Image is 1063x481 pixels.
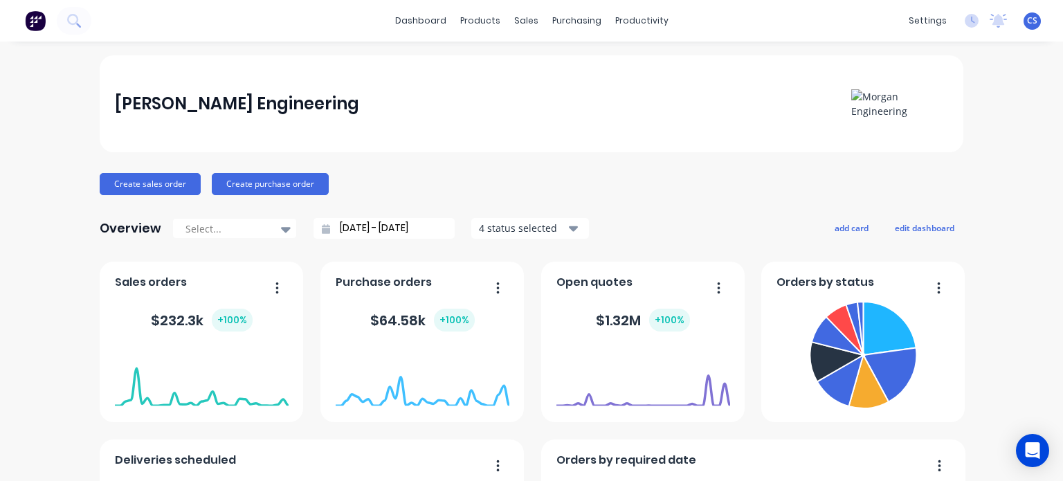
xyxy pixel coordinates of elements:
div: + 100 % [649,309,690,332]
span: Sales orders [115,274,187,291]
button: add card [826,219,878,237]
span: CS [1027,15,1037,27]
div: settings [902,10,954,31]
a: dashboard [388,10,453,31]
div: sales [507,10,545,31]
div: Overview [100,215,161,242]
button: edit dashboard [886,219,963,237]
span: Open quotes [556,274,633,291]
div: 4 status selected [479,221,566,235]
div: $ 232.3k [151,309,253,332]
div: + 100 % [434,309,475,332]
div: products [453,10,507,31]
img: Factory [25,10,46,31]
img: Morgan Engineering [851,89,948,118]
div: Open Intercom Messenger [1016,434,1049,467]
span: Purchase orders [336,274,432,291]
div: productivity [608,10,675,31]
button: Create purchase order [212,173,329,195]
button: 4 status selected [471,218,589,239]
div: $ 64.58k [370,309,475,332]
div: $ 1.32M [596,309,690,332]
div: purchasing [545,10,608,31]
div: [PERSON_NAME] Engineering [115,90,359,118]
span: Orders by status [776,274,874,291]
button: Create sales order [100,173,201,195]
div: + 100 % [212,309,253,332]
